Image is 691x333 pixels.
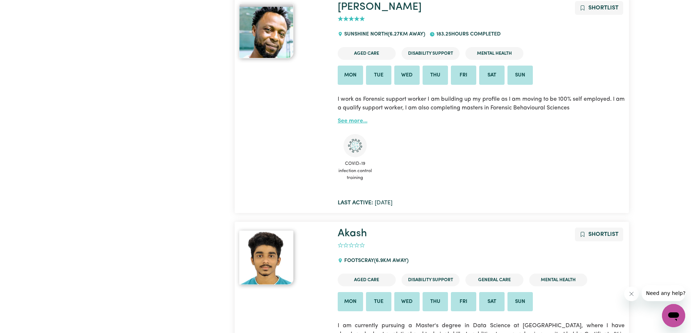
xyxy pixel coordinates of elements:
[624,287,639,301] iframe: Close message
[338,15,365,23] div: add rating by typing an integer from 0 to 5 or pressing arrow keys
[429,25,505,44] div: 183.25 hours completed
[465,47,523,60] li: Mental Health
[239,230,329,285] a: Akash
[394,292,420,312] li: Available on Wed
[338,157,373,184] span: COVID-19 infection control training
[374,258,408,263] span: ( 6.9 km away)
[388,32,425,37] span: ( 6.27 km away)
[588,232,618,237] span: Shortlist
[575,228,623,241] button: Add to shortlist
[479,292,505,312] li: Available on Sat
[338,91,625,117] p: I work as Forensic support worker I am building up my profile as I am moving to be 100% self empl...
[338,251,413,271] div: FOOTSCRAY
[4,5,44,11] span: Need any help?
[344,134,367,157] img: CS Academy: COVID-19 Infection Control Training course completed
[402,47,460,60] li: Disability Support
[338,66,363,85] li: Available on Mon
[239,4,293,58] img: View Robert's profile
[366,66,391,85] li: Available on Tue
[479,66,505,85] li: Available on Sat
[529,274,587,286] li: Mental Health
[338,118,367,124] a: See more...
[507,292,533,312] li: Available on Sun
[338,228,367,239] a: Akash
[366,292,391,312] li: Available on Tue
[338,2,421,12] a: [PERSON_NAME]
[402,274,460,286] li: Disability Support
[423,66,448,85] li: Available on Thu
[338,200,373,206] b: Last active:
[338,241,365,250] div: add rating by typing an integer from 0 to 5 or pressing arrow keys
[338,292,363,312] li: Available on Mon
[588,5,618,11] span: Shortlist
[338,25,429,44] div: SUNSHINE NORTH
[338,274,396,286] li: Aged Care
[423,292,448,312] li: Available on Thu
[662,304,685,327] iframe: Button to launch messaging window
[642,285,685,301] iframe: Message from company
[239,4,329,58] a: Robert
[507,66,533,85] li: Available on Sun
[575,1,623,15] button: Add to shortlist
[465,274,523,286] li: General Care
[338,200,392,206] span: [DATE]
[239,230,293,285] img: View Akash's profile
[451,292,476,312] li: Available on Fri
[394,66,420,85] li: Available on Wed
[451,66,476,85] li: Available on Fri
[338,47,396,60] li: Aged Care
